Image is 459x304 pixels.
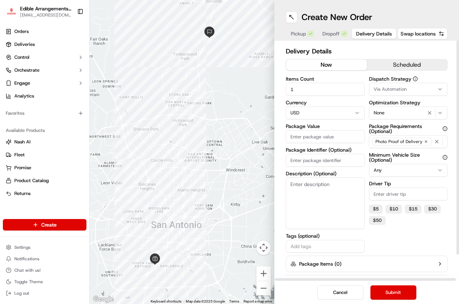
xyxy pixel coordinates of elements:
button: Toggle Theme [3,277,86,287]
button: $15 [405,205,421,213]
button: Notifications [3,254,86,264]
button: now [286,60,367,70]
button: [EMAIL_ADDRESS][DOMAIN_NAME] [20,12,71,18]
a: Orders [3,26,86,37]
input: Enter package identifier [286,154,365,167]
img: Edible Arrangements - San Antonio, TX [6,6,17,17]
img: Nash [7,7,22,22]
span: Control [14,54,29,61]
button: Dispatch Strategy [413,76,418,81]
button: Product Catalog [3,175,86,186]
h1: Create New Order [302,11,372,23]
button: Zoom out [256,281,271,295]
span: None [374,110,384,116]
button: Package Requirements (Optional) [443,126,448,131]
span: Dropoff [322,30,340,37]
span: Pylon [71,122,87,127]
label: Optimization Strategy [369,100,448,105]
span: Product Catalog [14,177,49,184]
button: Nash AI [3,136,86,148]
a: 📗Knowledge Base [4,101,58,114]
span: Knowledge Base [14,104,55,111]
span: Promise [14,165,31,171]
button: Orchestrate [3,65,86,76]
span: Toggle Theme [14,279,43,285]
button: Map camera controls [256,241,271,255]
button: Promise [3,162,86,174]
span: Analytics [14,93,34,99]
span: Swap locations [401,30,436,37]
button: Chat with us! [3,265,86,275]
a: Report a map error [243,299,272,303]
input: Enter package value [286,130,365,143]
input: Got a question? Start typing here... [19,46,129,54]
button: $30 [424,205,441,213]
span: Fleet [14,152,25,158]
p: Welcome 👋 [7,29,131,40]
label: Package Identifier (Optional) [286,147,365,152]
label: Minimum Vehicle Size (Optional) [369,152,448,162]
span: API Documentation [68,104,115,111]
button: scheduled [367,60,448,70]
a: Powered byPylon [51,121,87,127]
button: $10 [385,205,402,213]
span: Photo Proof of Delivery [375,139,422,144]
h2: Delivery Details [286,46,448,56]
button: Cancel [317,285,363,300]
button: $5 [369,205,383,213]
span: Deliveries [14,41,35,48]
button: Package Items (0) [286,256,448,272]
button: Zoom in [256,266,271,281]
span: Returns [14,190,30,197]
button: Edible Arrangements - [GEOGRAPHIC_DATA], [GEOGRAPHIC_DATA] [20,5,71,12]
span: Settings [14,244,30,250]
button: Returns [3,188,86,199]
span: Orchestrate [14,67,39,73]
button: Photo Proof of Delivery [369,135,448,148]
button: Swap locations [397,28,448,39]
a: Returns [6,190,84,197]
button: Minimum Vehicle Size (Optional) [443,155,448,160]
span: Pickup [291,30,306,37]
span: Delivery Details [356,30,392,37]
div: 💻 [61,105,66,110]
label: Dispatch Strategy [369,76,448,81]
button: Keyboard shortcuts [151,299,181,304]
button: Start new chat [122,71,131,79]
input: Add tags [289,242,361,251]
a: Terms (opens in new tab) [229,299,239,303]
img: Google [91,295,115,304]
a: Fleet [6,152,84,158]
button: Settings [3,242,86,252]
input: Enter driver tip [369,187,448,200]
button: Edible Arrangements - San Antonio, TXEdible Arrangements - [GEOGRAPHIC_DATA], [GEOGRAPHIC_DATA][E... [3,3,74,20]
a: Product Catalog [6,177,84,184]
span: Orders [14,28,29,35]
button: Engage [3,77,86,89]
label: Items Count [286,76,365,81]
a: Deliveries [3,39,86,50]
span: Chat with us! [14,267,41,273]
span: Map data ©2025 Google [186,299,225,303]
label: Driver Tip [369,181,448,186]
div: Available Products [3,125,86,136]
span: Via Automation [374,86,407,92]
button: Submit [370,285,416,300]
button: None [369,106,448,119]
div: We're available if you need us! [24,76,91,81]
button: Via Automation [369,83,448,96]
a: Promise [6,165,84,171]
a: Nash AI [6,139,84,145]
label: Tags (optional) [286,233,365,238]
img: 1736555255976-a54dd68f-1ca7-489b-9aae-adbdc363a1c4 [7,68,20,81]
span: Nash AI [14,139,30,145]
a: Open this area in Google Maps (opens a new window) [91,295,115,304]
button: Control [3,52,86,63]
button: $50 [369,216,385,225]
label: Description (Optional) [286,171,365,176]
div: Favorites [3,108,86,119]
button: Create [3,219,86,231]
label: Currency [286,100,365,105]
